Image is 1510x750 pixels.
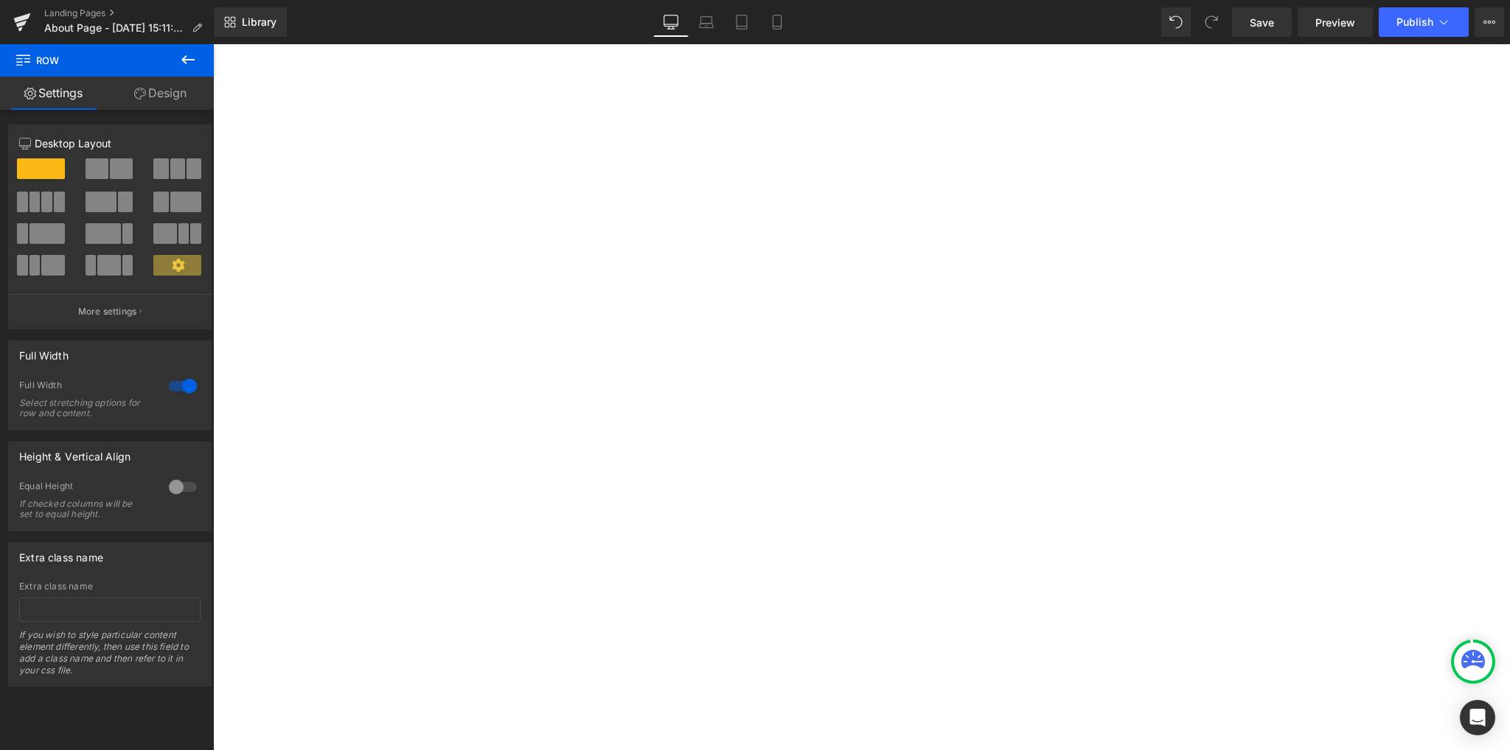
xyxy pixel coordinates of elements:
[19,581,201,592] div: Extra class name
[653,7,689,37] a: Desktop
[15,44,162,77] span: Row
[19,499,152,519] div: If checked columns will be set to equal height.
[759,7,795,37] a: Mobile
[19,543,103,564] div: Extra class name
[724,7,759,37] a: Tablet
[242,15,276,29] span: Library
[213,44,1510,750] iframe: To enrich screen reader interactions, please activate Accessibility in Grammarly extension settings
[19,629,201,686] div: If you wish to style particular content element differently, then use this field to add a class n...
[1396,16,1433,28] span: Publish
[1460,700,1495,735] div: Open Intercom Messenger
[689,7,724,37] a: Laptop
[19,136,201,151] p: Desktop Layout
[1315,15,1355,30] span: Preview
[44,7,214,19] a: Landing Pages
[44,22,186,34] span: About Page - [DATE] 15:11:29
[1379,7,1469,37] button: Publish
[107,77,214,110] a: Design
[1475,7,1504,37] button: More
[1161,7,1191,37] button: Undo
[78,305,137,318] p: More settings
[19,442,131,463] div: Height & Vertical Align
[9,294,211,329] button: More settings
[19,341,69,362] div: Full Width
[1298,7,1373,37] a: Preview
[19,398,152,418] div: Select stretching options for row and content.
[19,379,154,395] div: Full Width
[1250,15,1274,30] span: Save
[214,7,287,37] a: New Library
[19,480,154,496] div: Equal Height
[1197,7,1226,37] button: Redo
